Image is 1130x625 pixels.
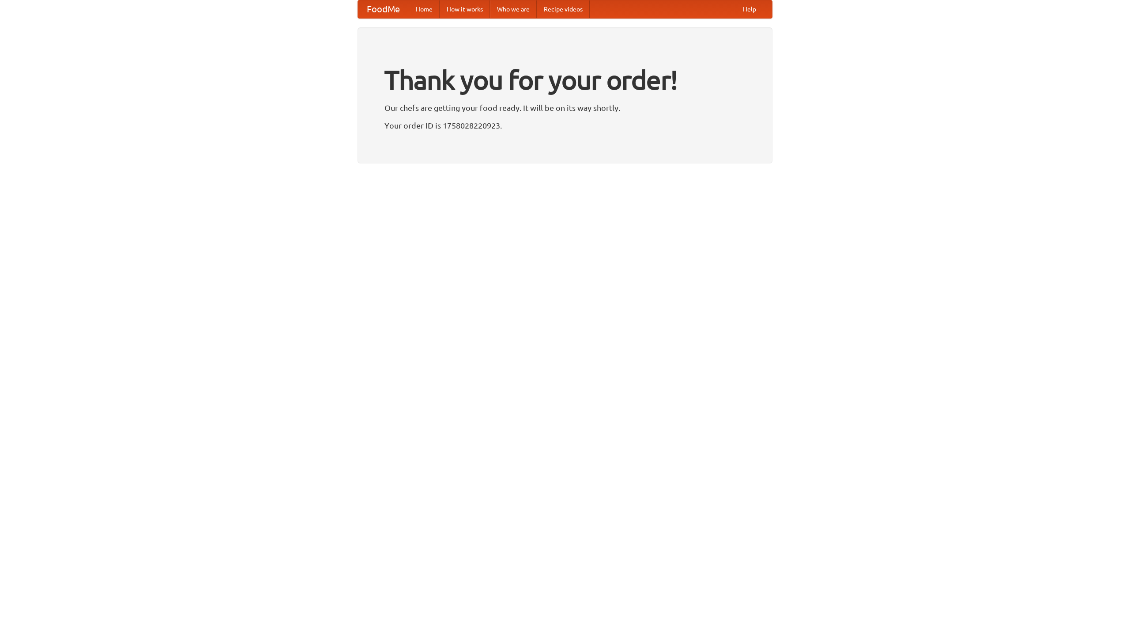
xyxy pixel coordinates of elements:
p: Your order ID is 1758028220923. [384,119,746,132]
a: How it works [440,0,490,18]
a: Recipe videos [537,0,590,18]
h1: Thank you for your order! [384,59,746,101]
a: Who we are [490,0,537,18]
a: Home [409,0,440,18]
a: Help [736,0,763,18]
a: FoodMe [358,0,409,18]
p: Our chefs are getting your food ready. It will be on its way shortly. [384,101,746,114]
